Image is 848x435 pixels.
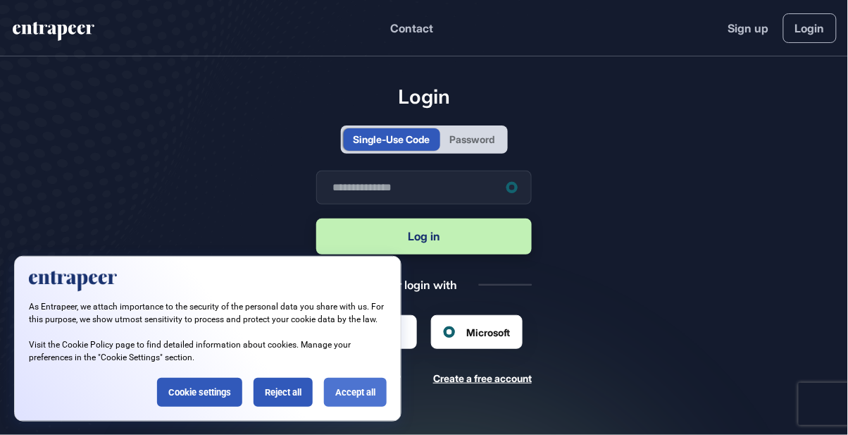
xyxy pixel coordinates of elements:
[433,372,532,384] span: Create a free account
[783,13,837,43] a: Login
[316,85,532,109] h1: Login
[728,20,769,37] a: Sign up
[391,19,434,37] button: Contact
[466,325,510,340] span: Microsoft
[354,132,430,147] div: Single-Use Code
[450,132,495,147] div: Password
[391,277,457,293] div: or login with
[433,372,532,385] a: Create a free account
[316,219,532,255] button: Log in
[11,22,96,46] a: entrapeer-logo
